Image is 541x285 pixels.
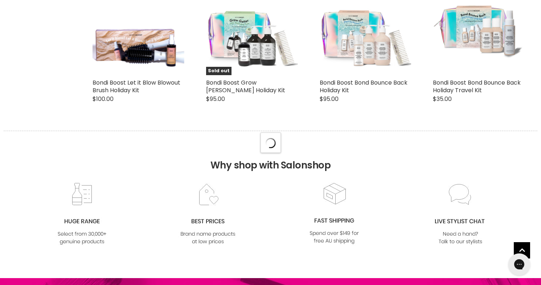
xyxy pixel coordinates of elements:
span: $95.00 [206,95,225,103]
h2: Why shop with Salonshop [4,131,537,182]
a: Bondi Boost Let it Blow Blowout Brush Holiday Kit [93,78,180,94]
span: Back to top [514,242,530,261]
a: Bondi Boost Bond Bounce Back Holiday Travel Kit [433,78,521,94]
img: chat_c0a1c8f7-3133-4fc6-855f-7264552747f6.jpg [431,183,490,246]
a: Back to top [514,242,530,258]
a: Bondi Boost Grow [PERSON_NAME] Holiday Kit [206,78,285,94]
iframe: Gorgias live chat messenger [505,251,534,278]
span: $95.00 [320,95,339,103]
span: $35.00 [433,95,452,103]
img: prices.jpg [179,183,237,246]
img: fast.jpg [305,182,364,245]
span: $100.00 [93,95,114,103]
img: range2_8cf790d4-220e-469f-917d-a18fed3854b6.jpg [53,183,111,246]
a: Bondi Boost Bond Bounce Back Holiday Kit [320,78,407,94]
span: Sold out [206,67,231,75]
